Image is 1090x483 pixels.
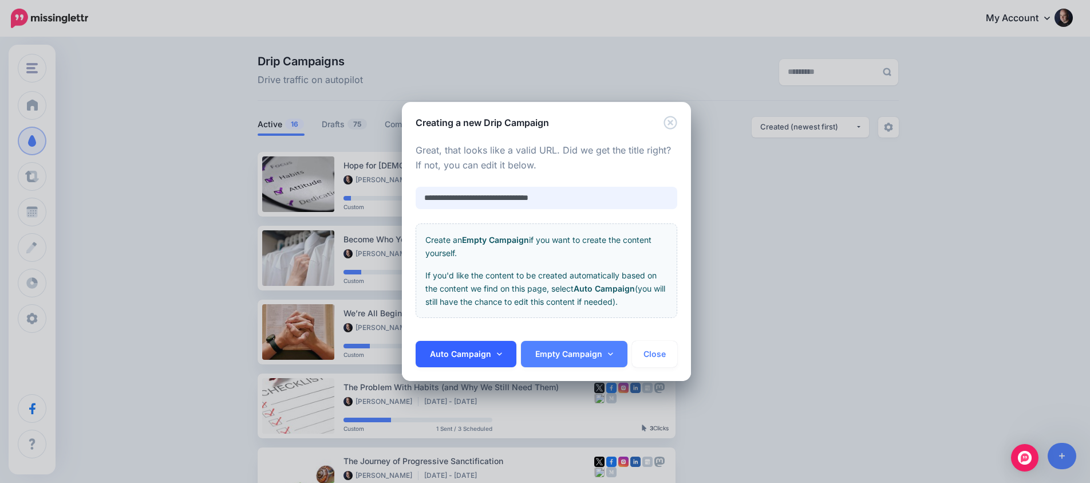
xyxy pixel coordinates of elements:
button: Close [632,341,677,367]
p: Great, that looks like a valid URL. Did we get the title right? If not, you can edit it below. [416,143,677,173]
button: Close [664,116,677,130]
a: Auto Campaign [416,341,516,367]
p: If you'd like the content to be created automatically based on the content we find on this page, ... [425,269,668,308]
b: Auto Campaign [574,284,635,293]
p: Create an if you want to create the content yourself. [425,233,668,260]
a: Empty Campaign [521,341,627,367]
b: Empty Campaign [462,235,529,245]
div: Open Intercom Messenger [1011,444,1038,472]
h5: Creating a new Drip Campaign [416,116,549,129]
